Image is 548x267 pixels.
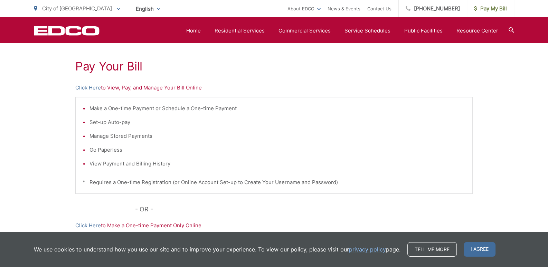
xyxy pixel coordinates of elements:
[34,26,100,36] a: EDCD logo. Return to the homepage.
[34,245,400,254] p: We use cookies to understand how you use our site and to improve your experience. To view our pol...
[42,5,112,12] span: City of [GEOGRAPHIC_DATA]
[328,4,360,13] a: News & Events
[407,242,457,257] a: Tell me more
[75,84,101,92] a: Click Here
[278,27,331,35] a: Commercial Services
[186,27,201,35] a: Home
[75,221,101,230] a: Click Here
[89,160,465,168] li: View Payment and Billing History
[75,84,473,92] p: to View, Pay, and Manage Your Bill Online
[89,104,465,113] li: Make a One-time Payment or Schedule a One-time Payment
[75,59,473,73] h1: Pay Your Bill
[131,3,166,15] span: English
[474,4,507,13] span: Pay My Bill
[344,27,390,35] a: Service Schedules
[404,27,443,35] a: Public Facilities
[89,118,465,126] li: Set-up Auto-pay
[89,146,465,154] li: Go Paperless
[349,245,386,254] a: privacy policy
[75,221,473,230] p: to Make a One-time Payment Only Online
[456,27,498,35] a: Resource Center
[83,178,465,187] p: * Requires a One-time Registration (or Online Account Set-up to Create Your Username and Password)
[215,27,265,35] a: Residential Services
[287,4,321,13] a: About EDCO
[464,242,495,257] span: I agree
[89,132,465,140] li: Manage Stored Payments
[135,204,473,214] p: - OR -
[367,4,391,13] a: Contact Us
